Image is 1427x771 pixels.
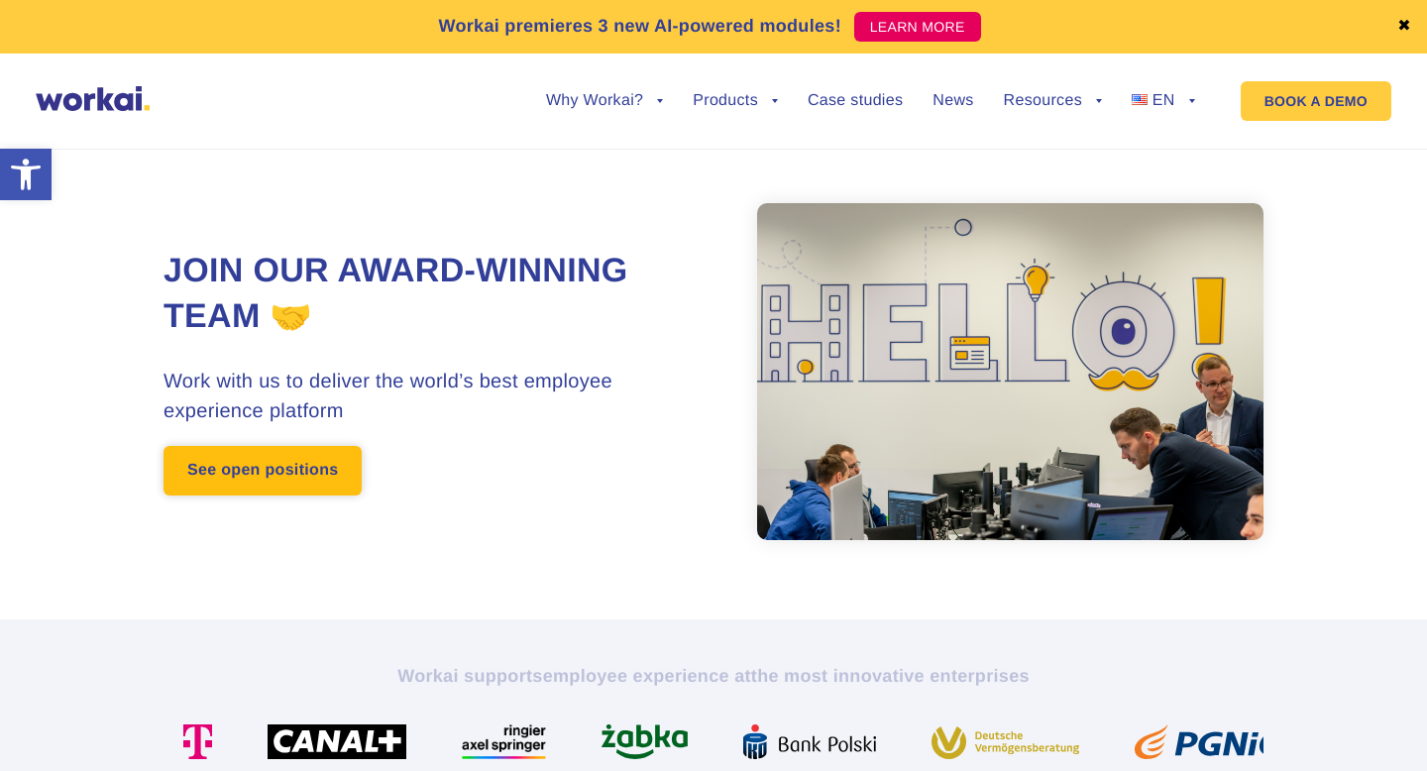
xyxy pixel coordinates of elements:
[1241,81,1391,121] a: BOOK A DEMO
[1004,93,1102,109] a: Resources
[164,446,362,496] a: See open positions
[164,664,1263,688] h2: Workai supports the most innovative enterprises
[164,249,713,340] h1: Join our award-winning team 🤝
[1397,19,1411,35] a: ✖
[546,93,663,109] a: Why Workai?
[164,367,713,426] h3: Work with us to deliver the world’s best employee experience platform
[1153,92,1175,109] span: EN
[808,93,903,109] a: Case studies
[693,93,778,109] a: Products
[933,93,973,109] a: News
[438,13,841,40] p: Workai premieres 3 new AI-powered modules!
[854,12,981,42] a: LEARN MORE
[543,666,751,686] i: employee experience at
